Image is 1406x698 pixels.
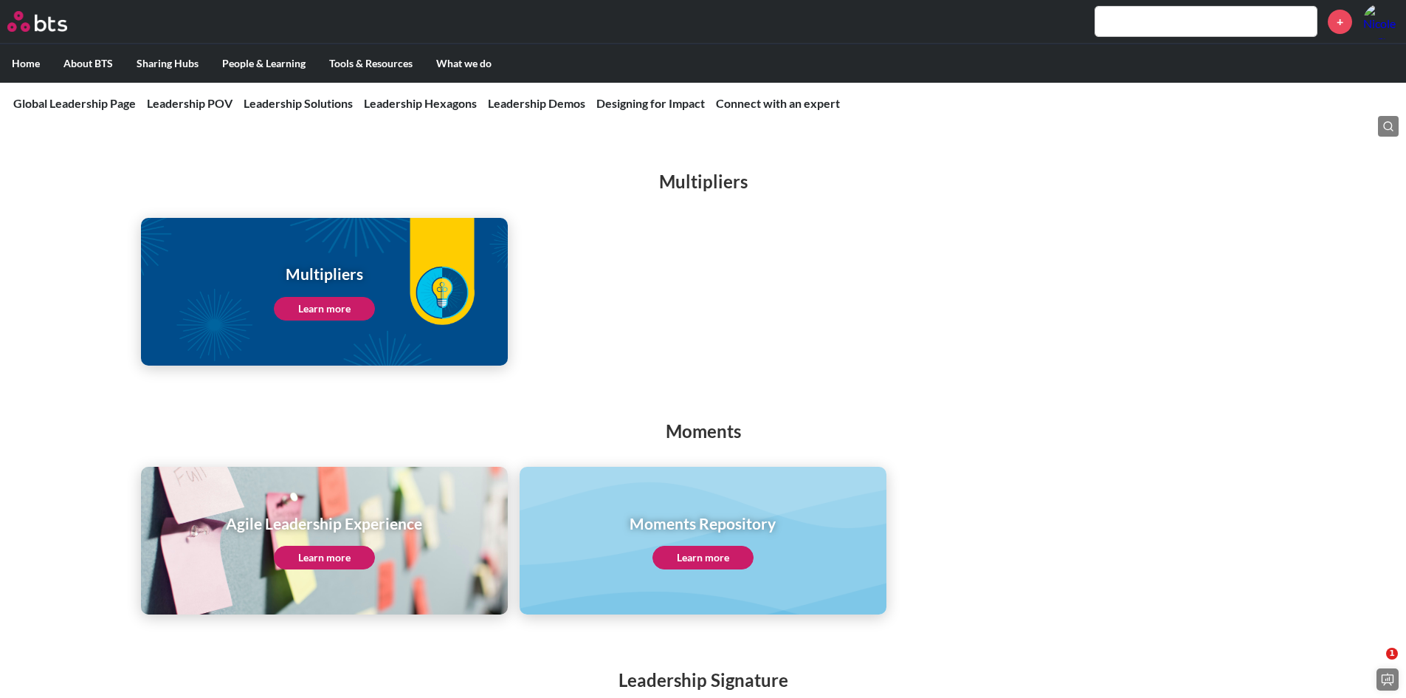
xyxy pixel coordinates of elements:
[1363,4,1399,39] img: Nicole Gams
[1356,648,1391,683] iframe: Intercom live chat
[52,44,125,83] label: About BTS
[7,11,67,32] img: BTS Logo
[488,96,585,110] a: Leadership Demos
[596,96,705,110] a: Designing for Impact
[147,96,232,110] a: Leadership POV
[716,96,840,110] a: Connect with an expert
[317,44,424,83] label: Tools & Resources
[1328,10,1352,34] a: +
[125,44,210,83] label: Sharing Hubs
[13,96,136,110] a: Global Leadership Page
[274,263,375,284] h1: Multipliers
[1363,4,1399,39] a: Profile
[274,546,375,569] a: Learn more
[364,96,477,110] a: Leadership Hexagons
[630,513,776,534] h1: Moments Repository
[210,44,317,83] label: People & Learning
[226,513,422,534] h1: Agile Leadership Experience
[1386,648,1398,660] span: 1
[652,546,754,569] a: Learn more
[7,11,94,32] a: Go home
[424,44,503,83] label: What we do
[274,297,375,321] a: Learn more
[244,96,353,110] a: Leadership Solutions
